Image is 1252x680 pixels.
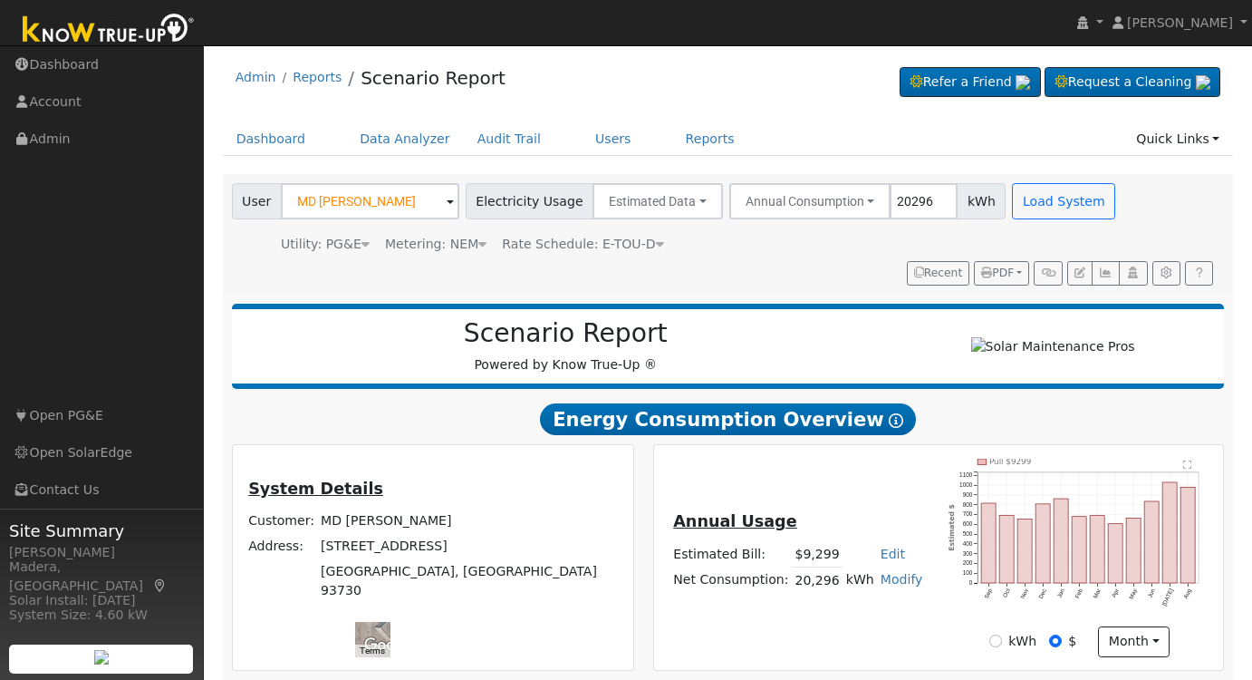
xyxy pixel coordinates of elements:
[1161,588,1175,607] text: [DATE]
[889,413,903,428] i: Show Help
[1092,261,1120,287] button: Multi-Series Graph
[981,503,996,583] rect: onclick=""
[948,504,956,551] text: Estimated $
[962,510,972,517] text: 700
[318,533,621,559] td: [STREET_ADDRESS]
[1074,587,1083,598] text: Feb
[1034,261,1062,287] button: Generate Report Link
[582,122,645,156] a: Users
[385,235,486,254] div: Metering: NEM
[360,634,419,657] a: Open this area in Google Maps (opens a new window)
[1001,588,1011,598] text: Oct
[962,569,972,576] text: 100
[959,481,973,488] text: 1000
[232,183,282,219] span: User
[962,491,972,498] text: 900
[540,403,915,436] span: Energy Consumption Overview
[729,183,891,219] button: Annual Consumption
[1019,587,1030,599] text: Nov
[962,559,972,566] text: 200
[1098,627,1170,657] button: month
[246,533,318,559] td: Address:
[962,530,972,537] text: 500
[957,183,1006,219] span: kWh
[1092,587,1102,599] text: Mar
[9,519,194,543] span: Site Summary
[1196,75,1210,90] img: retrieve
[246,508,318,533] td: Customer:
[989,457,1031,466] text: Pull $9299
[792,568,843,594] td: 20,296
[1049,635,1062,647] input: $
[1016,75,1030,90] img: retrieve
[248,480,383,498] u: System Details
[464,122,554,156] a: Audit Trail
[9,606,194,625] div: System Size: 4.60 kW
[250,318,881,349] h2: Scenario Report
[1008,632,1036,651] label: kWh
[1126,518,1141,583] rect: onclick=""
[907,261,970,287] button: Recent
[971,337,1135,356] img: Solar Maintenance Pros
[981,267,1014,279] span: PDF
[1090,515,1104,582] rect: onclick=""
[672,122,748,156] a: Reports
[1152,261,1180,287] button: Settings
[318,508,621,533] td: MD [PERSON_NAME]
[1183,459,1191,468] text: 
[293,70,342,84] a: Reports
[1035,503,1050,582] rect: onclick=""
[881,547,905,561] a: Edit
[1068,632,1076,651] label: $
[592,183,723,219] button: Estimated Data
[1012,183,1115,219] button: Load System
[673,512,796,530] u: Annual Usage
[281,235,370,254] div: Utility: PG&E
[1055,587,1065,598] text: Jan
[1067,261,1093,287] button: Edit User
[1180,487,1195,583] rect: onclick=""
[361,67,506,89] a: Scenario Report
[1182,587,1193,599] text: Aug
[962,540,972,547] text: 400
[1111,587,1122,598] text: Apr
[983,587,994,599] text: Sep
[1045,67,1220,98] a: Request a Cleaning
[1128,587,1140,600] text: May
[360,634,419,657] img: Google
[843,568,877,594] td: kWh
[959,471,973,478] text: 1100
[1017,519,1032,583] rect: onclick=""
[962,500,972,507] text: 800
[1108,523,1122,582] rect: onclick=""
[792,541,843,568] td: $9,299
[346,122,464,156] a: Data Analyzer
[9,591,194,610] div: Solar Install: [DATE]
[1144,501,1159,583] rect: onclick=""
[974,261,1029,287] button: PDF
[999,515,1014,583] rect: onclick=""
[318,559,621,604] td: [GEOGRAPHIC_DATA], [GEOGRAPHIC_DATA] 93730
[1185,261,1213,287] a: Help Link
[1119,261,1147,287] button: Login As
[14,10,204,51] img: Know True-Up
[360,646,385,656] a: Terms (opens in new tab)
[989,635,1002,647] input: kWh
[9,558,194,596] div: Madera, [GEOGRAPHIC_DATA]
[1162,482,1177,583] rect: onclick=""
[962,520,972,527] text: 600
[1054,499,1068,583] rect: onclick=""
[223,122,320,156] a: Dashboard
[1147,587,1157,598] text: Jun
[94,650,109,665] img: retrieve
[466,183,593,219] span: Electricity Usage
[502,237,663,251] span: Alias: None
[241,318,891,374] div: Powered by Know True-Up ®
[236,70,276,84] a: Admin
[152,578,169,593] a: Map
[881,572,923,587] a: Modify
[969,579,973,586] text: 0
[670,541,792,568] td: Estimated Bill:
[1127,15,1233,30] span: [PERSON_NAME]
[1122,122,1233,156] a: Quick Links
